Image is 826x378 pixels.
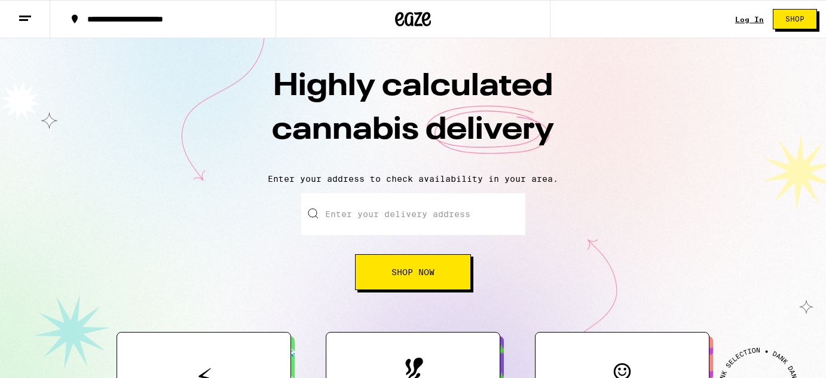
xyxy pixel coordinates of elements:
[12,174,814,184] p: Enter your address to check availability in your area.
[204,65,622,164] h1: Highly calculated cannabis delivery
[355,254,471,290] button: Shop Now
[773,9,817,29] button: Shop
[764,9,826,29] a: Shop
[785,16,804,23] span: Shop
[735,16,764,23] a: Log In
[301,193,525,235] input: Enter your delivery address
[391,268,435,276] span: Shop Now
